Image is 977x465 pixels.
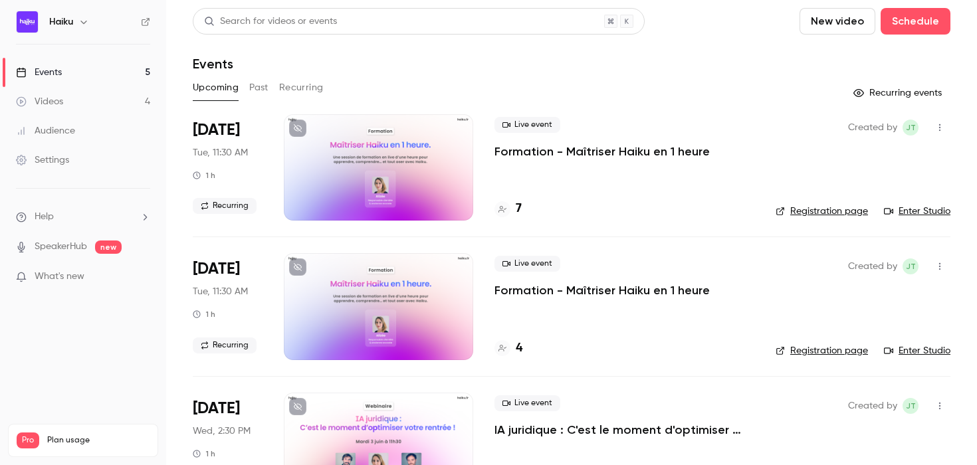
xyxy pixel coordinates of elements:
a: SpeakerHub [35,240,87,254]
div: Sep 2 Tue, 11:30 AM (Europe/Paris) [193,114,263,221]
div: Settings [16,153,69,167]
span: Recurring [193,198,257,214]
div: Sep 9 Tue, 11:30 AM (Europe/Paris) [193,253,263,359]
button: Upcoming [193,77,239,98]
span: What's new [35,270,84,284]
div: Audience [16,124,75,138]
span: Live event [494,395,560,411]
span: Live event [494,256,560,272]
h6: Haiku [49,15,73,29]
div: Events [16,66,62,79]
div: 1 h [193,448,215,459]
li: help-dropdown-opener [16,210,150,224]
a: Registration page [776,205,868,218]
a: Formation - Maîtriser Haiku en 1 heure [494,143,710,159]
a: Formation - Maîtriser Haiku en 1 heure [494,282,710,298]
div: Search for videos or events [204,15,337,29]
img: Haiku [17,11,38,33]
span: Recurring [193,337,257,353]
span: [DATE] [193,258,240,280]
span: Tue, 11:30 AM [193,146,248,159]
span: jean Touzet [903,120,919,136]
span: jT [906,120,916,136]
span: jean Touzet [903,258,919,274]
a: 7 [494,200,522,218]
a: Registration page [776,344,868,357]
button: New video [800,8,875,35]
div: 1 h [193,170,215,181]
a: Enter Studio [884,205,950,218]
span: jT [906,258,916,274]
div: 1 h [193,309,215,320]
span: Pro [17,432,39,448]
button: Recurring events [847,82,950,104]
span: Live event [494,117,560,133]
span: Plan usage [47,435,150,446]
a: 4 [494,339,522,357]
div: Videos [16,95,63,108]
h4: 7 [516,200,522,218]
h4: 4 [516,339,522,357]
span: Wed, 2:30 PM [193,424,251,438]
span: Created by [848,258,897,274]
h1: Events [193,56,233,72]
span: Created by [848,120,897,136]
span: new [95,240,122,254]
iframe: Noticeable Trigger [134,271,150,283]
span: [DATE] [193,120,240,141]
span: jean Touzet [903,398,919,414]
span: Tue, 11:30 AM [193,285,248,298]
a: IA juridique : C'est le moment d'optimiser votre rentrée ! [494,422,754,438]
button: Past [249,77,269,98]
span: jT [906,398,916,414]
a: Enter Studio [884,344,950,357]
span: Created by [848,398,897,414]
span: Help [35,210,54,224]
button: Schedule [881,8,950,35]
span: [DATE] [193,398,240,419]
button: Recurring [279,77,324,98]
